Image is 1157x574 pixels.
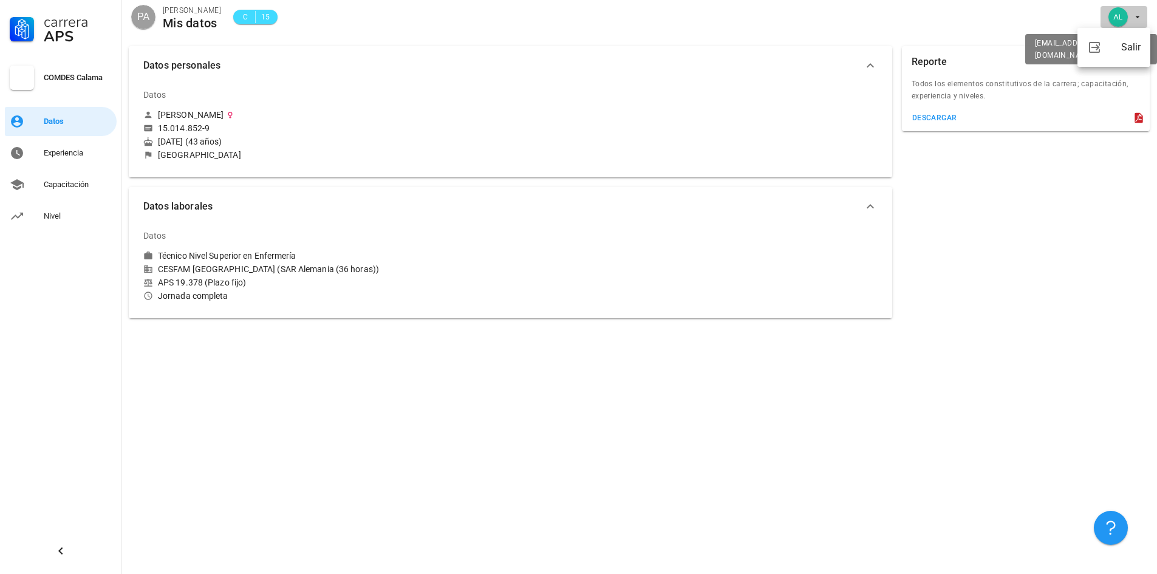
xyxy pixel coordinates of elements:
span: 15 [261,11,270,23]
span: Datos personales [143,57,863,74]
span: Datos laborales [143,198,863,215]
div: [PERSON_NAME] [158,109,224,120]
a: Datos [5,107,117,136]
div: CESFAM [GEOGRAPHIC_DATA] (SAR Alemania (36 horas)) [143,264,505,275]
div: Capacitación [44,180,112,190]
div: Jornada completa [143,290,505,301]
div: Mis datos [163,16,221,30]
div: Experiencia [44,148,112,158]
a: Capacitación [5,170,117,199]
div: Datos [143,221,166,250]
a: Experiencia [5,138,117,168]
div: descargar [912,114,957,122]
div: Reporte [912,46,947,78]
button: Datos personales [129,46,892,85]
div: Datos [44,117,112,126]
button: descargar [907,109,962,126]
span: C [241,11,250,23]
div: Nivel [44,211,112,221]
div: Datos [143,80,166,109]
span: PA [137,5,149,29]
div: Técnico Nivel Superior en Enfermería [158,250,296,261]
button: Datos laborales [129,187,892,226]
div: avatar [131,5,155,29]
div: [DATE] (43 años) [143,136,505,147]
div: APS 19.378 (Plazo fijo) [143,277,505,288]
div: Salir [1121,35,1141,60]
div: Carrera [44,15,112,29]
div: 15.014.852-9 [158,123,210,134]
div: avatar [1108,7,1128,27]
div: COMDES Calama [44,73,112,83]
div: [PERSON_NAME] [163,4,221,16]
div: APS [44,29,112,44]
a: Nivel [5,202,117,231]
div: [GEOGRAPHIC_DATA] [158,149,241,160]
div: Todos los elementos constitutivos de la carrera; capacitación, experiencia y niveles. [902,78,1150,109]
